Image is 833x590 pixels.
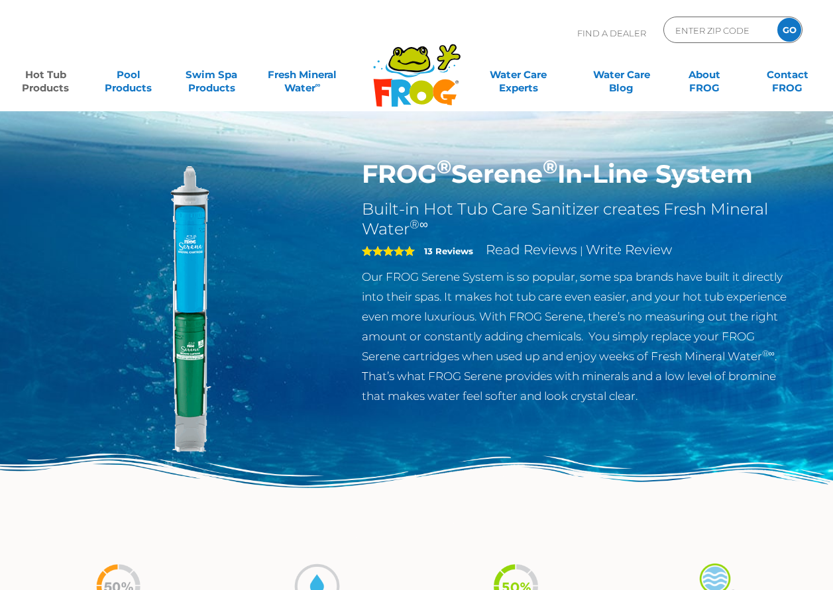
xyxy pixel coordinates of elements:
[466,62,571,88] a: Water CareExperts
[96,62,160,88] a: PoolProducts
[410,217,428,232] sup: ®∞
[362,199,795,239] h2: Built-in Hot Tub Care Sanitizer creates Fresh Mineral Water
[179,62,243,88] a: Swim SpaProducts
[762,348,775,358] sup: ®∞
[755,62,820,88] a: ContactFROG
[777,18,801,42] input: GO
[39,159,343,462] img: serene-inline.png
[424,246,473,256] strong: 13 Reviews
[543,155,557,178] sup: ®
[13,62,78,88] a: Hot TubProducts
[672,62,736,88] a: AboutFROG
[362,267,795,406] p: Our FROG Serene System is so popular, some spa brands have built it directly into their spas. It ...
[577,17,646,50] p: Find A Dealer
[486,242,577,258] a: Read Reviews
[589,62,653,88] a: Water CareBlog
[262,62,343,88] a: Fresh MineralWater∞
[580,244,583,257] span: |
[366,26,468,107] img: Frog Products Logo
[586,242,672,258] a: Write Review
[437,155,451,178] sup: ®
[362,246,415,256] span: 5
[315,80,321,89] sup: ∞
[362,159,795,189] h1: FROG Serene In-Line System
